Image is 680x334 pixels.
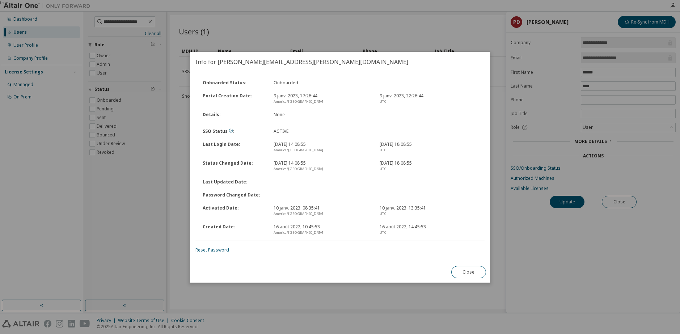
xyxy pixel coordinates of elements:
[274,211,371,217] div: America/[GEOGRAPHIC_DATA]
[274,230,371,236] div: America/[GEOGRAPHIC_DATA]
[198,179,269,185] div: Last Updated Date :
[269,141,376,153] div: [DATE] 14:08:55
[269,205,376,217] div: 10 janv. 2023, 08:35:41
[269,93,376,105] div: 9 janv. 2023, 17:26:44
[380,230,477,236] div: UTC
[195,247,229,253] a: Reset Password
[380,166,477,172] div: UTC
[274,147,371,153] div: America/[GEOGRAPHIC_DATA]
[198,141,269,153] div: Last Login Date :
[269,224,376,236] div: 16 août 2022, 10:45:53
[198,224,269,236] div: Created Date :
[198,128,269,134] div: SSO Status :
[198,205,269,217] div: Activated Date :
[375,160,482,172] div: [DATE] 18:08:55
[198,93,269,105] div: Portal Creation Date :
[380,99,477,105] div: UTC
[451,266,486,278] button: Close
[375,141,482,153] div: [DATE] 18:08:55
[198,192,269,198] div: Password Changed Date :
[269,80,376,86] div: Onboarded
[375,205,482,217] div: 10 janv. 2023, 13:35:41
[198,112,269,118] div: Details :
[269,112,376,118] div: None
[269,160,376,172] div: [DATE] 14:08:55
[198,80,269,86] div: Onboarded Status :
[269,128,376,134] div: ACTIVE
[198,160,269,172] div: Status Changed Date :
[375,93,482,105] div: 9 janv. 2023, 22:26:44
[274,166,371,172] div: America/[GEOGRAPHIC_DATA]
[380,147,477,153] div: UTC
[274,99,371,105] div: America/[GEOGRAPHIC_DATA]
[380,211,477,217] div: UTC
[190,52,490,72] h2: Info for [PERSON_NAME][EMAIL_ADDRESS][PERSON_NAME][DOMAIN_NAME]
[375,224,482,236] div: 16 août 2022, 14:45:53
